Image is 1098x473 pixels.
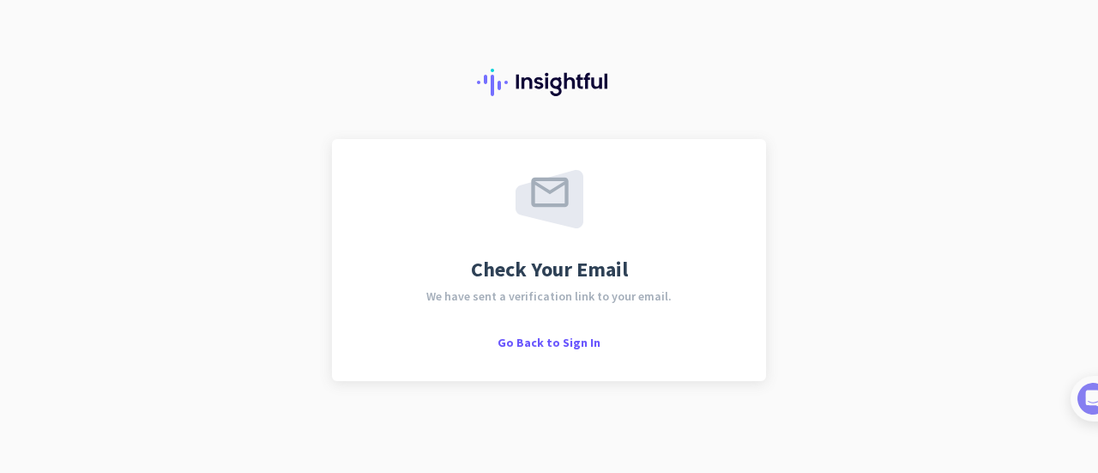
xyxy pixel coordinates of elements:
[477,69,621,96] img: Insightful
[471,259,628,280] span: Check Your Email
[516,170,583,228] img: email-sent
[498,335,600,350] span: Go Back to Sign In
[426,290,672,302] span: We have sent a verification link to your email.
